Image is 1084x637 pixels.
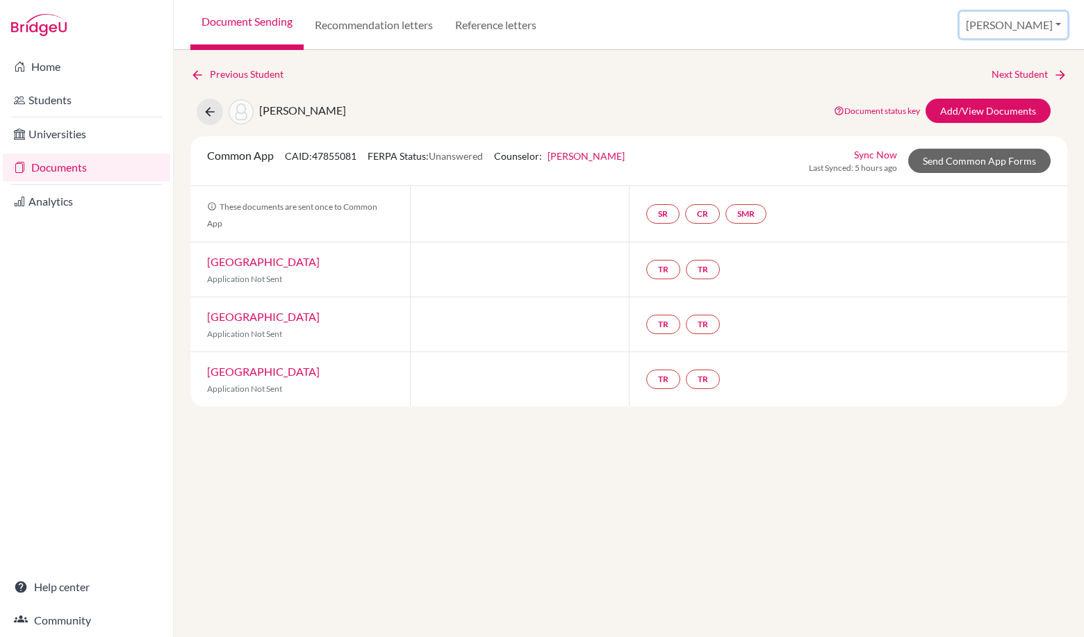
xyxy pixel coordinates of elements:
[926,99,1051,123] a: Add/View Documents
[809,162,897,174] span: Last Synced: 5 hours ago
[3,86,170,114] a: Students
[854,147,897,162] a: Sync Now
[686,315,720,334] a: TR
[494,150,625,162] span: Counselor:
[368,150,483,162] span: FERPA Status:
[3,188,170,215] a: Analytics
[207,149,274,162] span: Common App
[3,120,170,148] a: Universities
[646,204,680,224] a: SR
[190,67,295,82] a: Previous Student
[3,606,170,634] a: Community
[834,106,920,116] a: Document status key
[646,315,680,334] a: TR
[207,383,282,394] span: Application Not Sent
[259,104,346,117] span: [PERSON_NAME]
[207,201,377,229] span: These documents are sent once to Common App
[11,14,67,36] img: Bridge-U
[725,204,766,224] a: SMR
[908,149,1051,173] a: Send Common App Forms
[207,329,282,339] span: Application Not Sent
[992,67,1067,82] a: Next Student
[960,12,1067,38] button: [PERSON_NAME]
[646,260,680,279] a: TR
[548,150,625,162] a: [PERSON_NAME]
[646,370,680,389] a: TR
[686,370,720,389] a: TR
[207,365,320,378] a: [GEOGRAPHIC_DATA]
[429,150,483,162] span: Unanswered
[3,573,170,601] a: Help center
[685,204,720,224] a: CR
[3,53,170,81] a: Home
[686,260,720,279] a: TR
[3,154,170,181] a: Documents
[207,255,320,268] a: [GEOGRAPHIC_DATA]
[207,274,282,284] span: Application Not Sent
[285,150,356,162] span: CAID: 47855081
[207,310,320,323] a: [GEOGRAPHIC_DATA]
